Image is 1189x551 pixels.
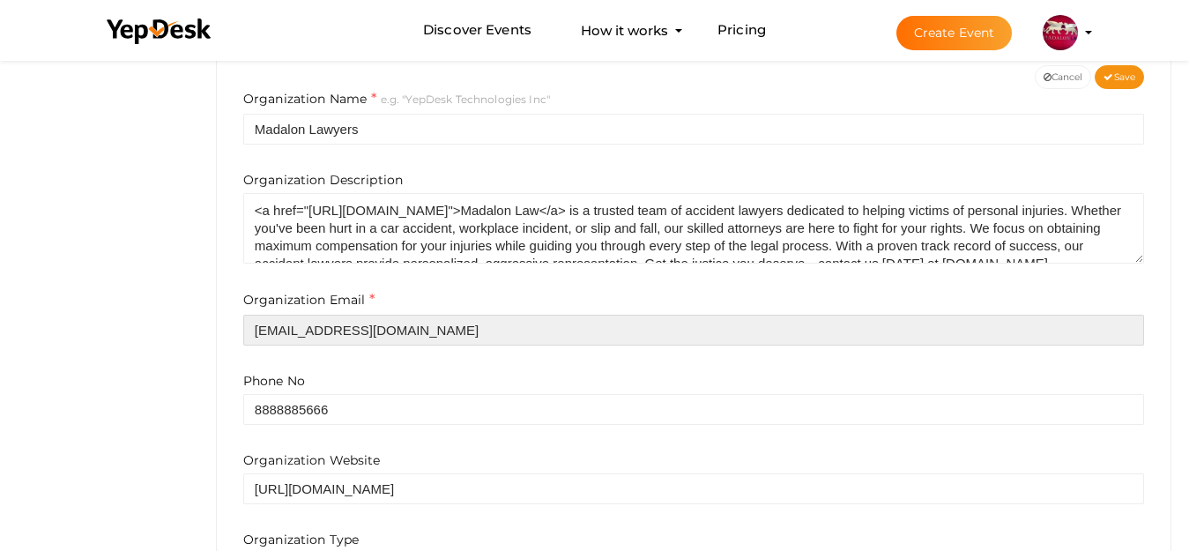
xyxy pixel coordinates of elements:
label: Phone No [243,372,305,390]
span: Save [1104,71,1135,83]
button: Create Event [896,16,1013,50]
input: Enter company email [243,315,1144,346]
button: How it works [576,14,673,47]
a: Discover Events [423,14,531,47]
a: Pricing [717,14,766,47]
span: e.g. "YepDesk Technologies Inc" [381,93,550,106]
label: Organization Email [243,290,375,310]
button: Cancel [1035,65,1092,89]
label: Organization Website [243,451,381,469]
img: IILGEJGQ_small.jpeg [1043,15,1078,50]
input: Enter company phone number [243,394,1144,425]
input: Name of company [243,114,1144,145]
button: Save [1095,65,1144,89]
label: Organization Name [243,89,377,109]
label: Organization Description [243,171,403,189]
label: Organization Type [243,531,359,548]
